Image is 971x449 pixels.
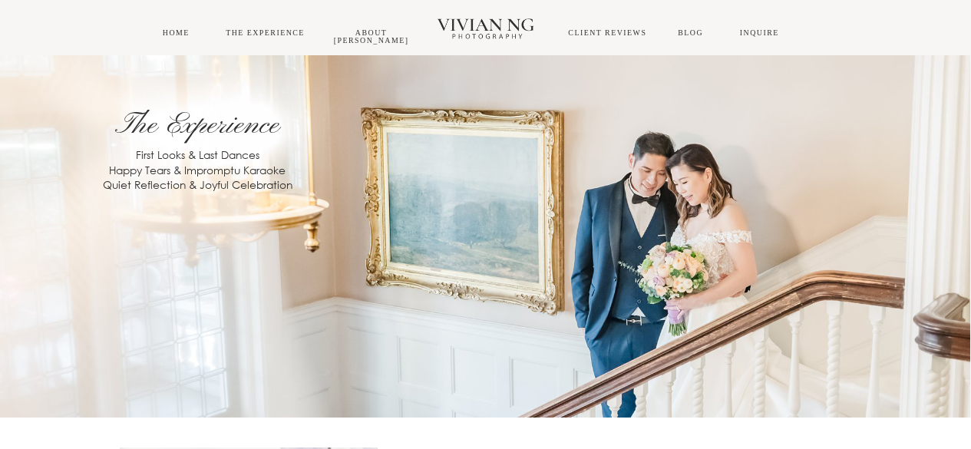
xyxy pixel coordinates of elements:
[163,28,190,37] a: HOME
[740,28,779,37] a: INQUIRE
[334,28,409,45] a: About [PERSON_NAME]
[103,177,292,192] span: Quiet Reflection & Joyful Celebration
[109,163,286,177] span: Happy Tears & Impromptu Karaoke
[678,28,703,37] a: Blog
[568,28,646,37] a: CLIENT REVIEWS
[226,28,305,37] a: THE EXPERIENCE
[136,147,259,162] span: First Looks & Last Dances
[115,107,279,144] span: The Experience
